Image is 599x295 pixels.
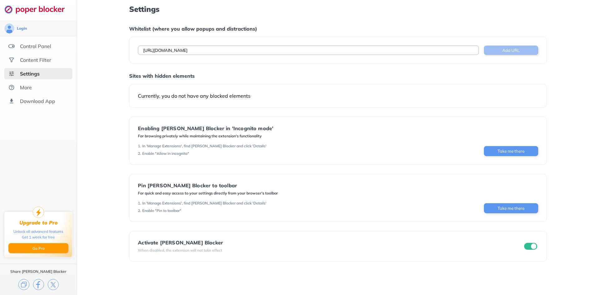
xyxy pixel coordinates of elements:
div: Upgrade to Pro [19,220,58,226]
button: Take me there [484,146,538,156]
div: When disabled, the extension will not take effect [138,248,223,253]
div: Activate [PERSON_NAME] Blocker [138,240,223,245]
img: about.svg [8,84,15,91]
input: Example: twitter.com [138,46,479,55]
div: Download App [20,98,55,104]
button: Add URL [484,46,538,55]
img: x.svg [48,279,59,290]
img: settings-selected.svg [8,71,15,77]
div: Enable "Pin to toolbar" [142,208,181,213]
img: facebook.svg [33,279,44,290]
div: Pin [PERSON_NAME] Blocker to toolbar [138,183,278,188]
div: 2 . [138,208,141,213]
div: Login [17,26,27,31]
img: social.svg [8,57,15,63]
div: Enabling [PERSON_NAME] Blocker in 'Incognito mode' [138,125,273,131]
div: More [20,84,32,91]
div: Unlock all advanced features [13,229,63,234]
img: copy.svg [18,279,29,290]
div: Currently, you do not have any blocked elements [138,93,538,99]
div: Enable "Allow in incognito" [142,151,189,156]
div: In 'Manage Extensions', find [PERSON_NAME] Blocker and click 'Details' [142,144,266,149]
div: 1 . [138,201,141,206]
div: In 'Manage Extensions', find [PERSON_NAME] Blocker and click 'Details' [142,201,266,206]
div: Control Panel [20,43,51,49]
div: Content Filter [20,57,51,63]
div: 2 . [138,151,141,156]
div: 1 . [138,144,141,149]
div: For quick and easy access to your settings directly from your browser's toolbar [138,191,278,196]
button: Take me there [484,203,538,213]
div: Share [PERSON_NAME] Blocker [10,269,66,274]
h1: Settings [129,5,547,13]
img: avatar.svg [4,23,14,33]
img: upgrade-to-pro.svg [33,207,44,218]
img: download-app.svg [8,98,15,104]
div: Sites with hidden elements [129,73,547,79]
button: Go Pro [8,243,68,253]
img: logo-webpage.svg [4,5,71,14]
div: Whitelist (where you allow popups and distractions) [129,26,547,32]
div: Settings [20,71,40,77]
div: For browsing privately while maintaining the extension's functionality [138,134,273,139]
img: features.svg [8,43,15,49]
div: Get 1 week for free [22,234,55,240]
